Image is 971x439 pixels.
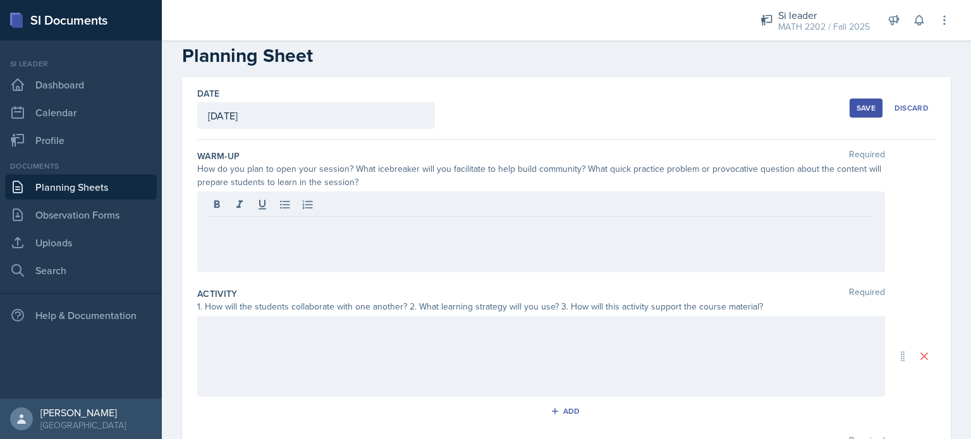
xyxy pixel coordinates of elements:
[5,258,157,283] a: Search
[778,8,870,23] div: Si leader
[778,20,870,33] div: MATH 2202 / Fall 2025
[5,202,157,227] a: Observation Forms
[5,174,157,200] a: Planning Sheets
[895,103,929,113] div: Discard
[197,87,219,100] label: Date
[849,287,885,300] span: Required
[182,44,951,67] h2: Planning Sheet
[197,300,885,313] div: 1. How will the students collaborate with one another? 2. What learning strategy will you use? 3....
[888,99,936,117] button: Discard
[5,128,157,153] a: Profile
[857,103,876,113] div: Save
[40,406,126,419] div: [PERSON_NAME]
[850,99,882,117] button: Save
[197,162,885,189] div: How do you plan to open your session? What icebreaker will you facilitate to help build community...
[553,406,580,416] div: Add
[5,100,157,125] a: Calendar
[197,287,238,300] label: Activity
[5,160,157,172] div: Documents
[546,402,587,421] button: Add
[40,419,126,431] div: [GEOGRAPHIC_DATA]
[5,58,157,69] div: Si leader
[5,72,157,97] a: Dashboard
[5,303,157,328] div: Help & Documentation
[197,150,240,162] label: Warm-Up
[5,230,157,255] a: Uploads
[849,150,885,162] span: Required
